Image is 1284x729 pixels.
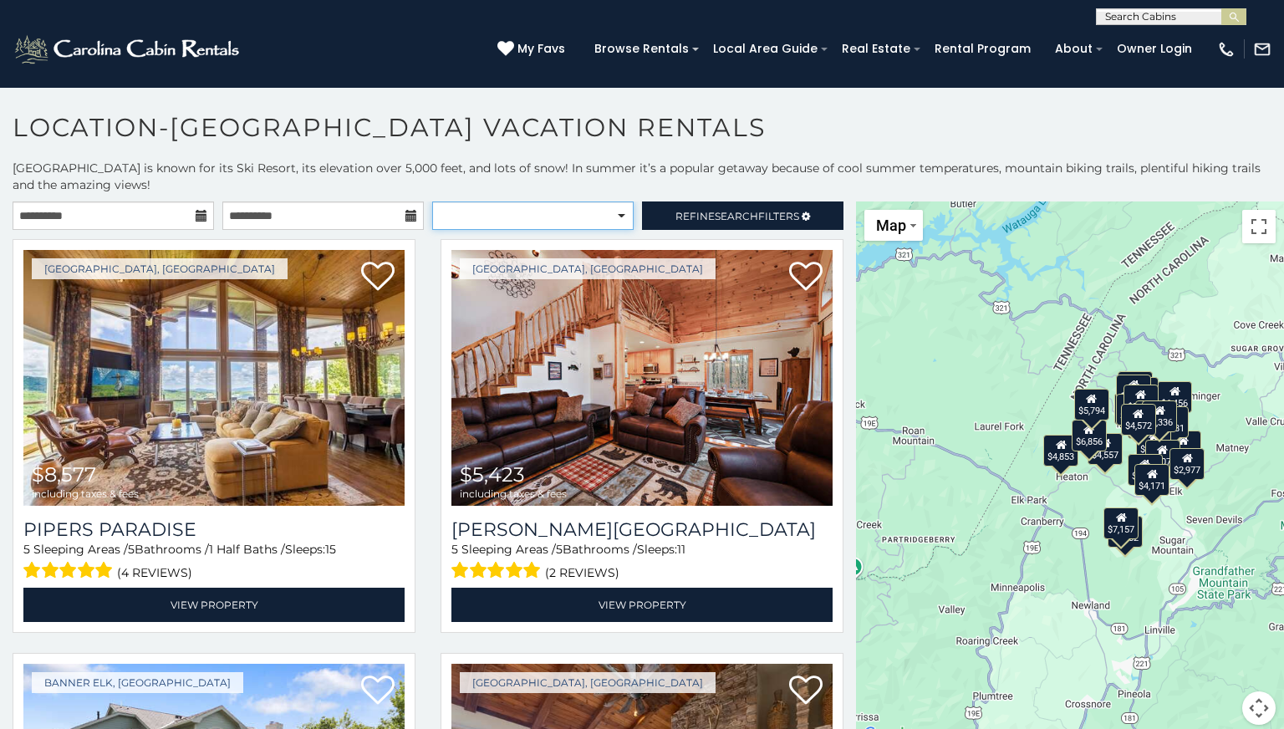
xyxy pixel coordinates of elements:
div: Sleeping Areas / Bathrooms / Sleeps: [451,541,833,584]
span: $5,423 [460,462,525,487]
div: $6,856 [1072,420,1107,451]
div: $2,254 [1118,371,1153,403]
span: My Favs [517,40,565,58]
span: 15 [325,542,336,557]
span: 11 [677,542,685,557]
div: $2,176 [1116,375,1151,406]
a: Pipers Paradise $8,577 including taxes & fees [23,250,405,506]
a: [PERSON_NAME][GEOGRAPHIC_DATA] [451,518,833,541]
a: Add to favorites [361,260,395,295]
a: Add to favorites [789,260,823,295]
div: $4,171 [1134,464,1169,496]
a: Local Area Guide [705,36,826,62]
span: Search [715,210,758,222]
div: $7,157 [1103,507,1139,539]
button: Change map style [864,210,923,241]
img: phone-regular-white.png [1217,40,1236,59]
div: $5,794 [1074,389,1109,421]
div: $6,456 [1157,381,1192,413]
button: Toggle fullscreen view [1242,210,1276,243]
div: $2,977 [1169,448,1205,480]
span: including taxes & fees [460,488,567,499]
div: $8,577 [1114,393,1149,425]
a: Banner Elk, [GEOGRAPHIC_DATA] [32,672,243,693]
span: (2 reviews) [545,562,619,584]
a: [GEOGRAPHIC_DATA], [GEOGRAPHIC_DATA] [460,672,716,693]
img: Rudolph Resort [451,250,833,506]
a: About [1047,36,1101,62]
span: 5 [23,542,30,557]
div: $5,077 [1116,394,1151,426]
a: RefineSearchFilters [642,201,843,230]
div: $3,045 [1128,454,1163,486]
span: 1 Half Baths / [209,542,285,557]
a: Rudolph Resort $5,423 including taxes & fees [451,250,833,506]
span: including taxes & fees [32,488,139,499]
span: Refine Filters [675,210,799,222]
a: Rental Program [926,36,1039,62]
span: 5 [556,542,563,557]
div: $2,596 [1123,385,1159,416]
a: Browse Rentals [586,36,697,62]
img: mail-regular-white.png [1253,40,1271,59]
span: (4 reviews) [117,562,192,584]
div: Sleeping Areas / Bathrooms / Sleeps: [23,541,405,584]
div: $4,553 [1166,431,1201,462]
a: Add to favorites [789,674,823,709]
div: $4,853 [1043,435,1078,466]
a: Add to favorites [361,674,395,709]
a: View Property [451,588,833,622]
span: Map [876,217,906,234]
a: [GEOGRAPHIC_DATA], [GEOGRAPHIC_DATA] [32,258,288,279]
div: $2,524 [1136,427,1171,459]
a: Owner Login [1108,36,1200,62]
div: $5,077 [1145,440,1180,472]
div: $4,572 [1121,404,1156,436]
a: Pipers Paradise [23,518,405,541]
a: My Favs [497,40,569,59]
h3: Rudolph Resort [451,518,833,541]
img: Pipers Paradise [23,250,405,506]
button: Map camera controls [1242,691,1276,725]
a: [GEOGRAPHIC_DATA], [GEOGRAPHIC_DATA] [460,258,716,279]
span: 5 [128,542,135,557]
a: Real Estate [833,36,919,62]
span: 5 [451,542,458,557]
div: $2,336 [1142,400,1177,432]
span: $8,577 [32,462,96,487]
img: White-1-2.png [13,33,244,66]
a: View Property [23,588,405,622]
